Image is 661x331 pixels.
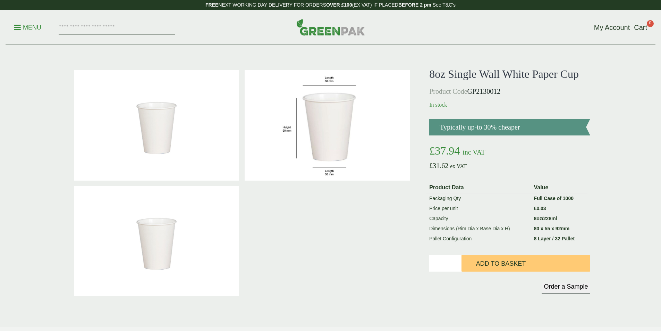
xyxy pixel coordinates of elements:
[463,148,485,156] span: inc VAT
[205,2,218,8] strong: FREE
[426,182,531,193] th: Product Data
[74,70,239,181] img: 8oz Single Wall White Paper Cup 0
[544,283,588,290] span: Order a Sample
[426,214,531,224] td: Capacity
[245,70,410,181] img: WhiteCup_8oz
[14,23,41,30] a: Menu
[429,86,590,97] p: GP2130012
[429,144,460,157] bdi: 37.94
[634,22,647,33] a: Cart 0
[634,24,647,31] span: Cart
[429,162,448,169] bdi: 31.62
[426,224,531,234] td: Dimensions (Rim Dia x Base Dia x H)
[647,20,654,27] span: 0
[429,67,590,81] h1: 8oz Single Wall White Paper Cup
[429,88,467,95] span: Product Code
[461,255,590,272] button: Add to Basket
[534,206,537,211] span: £
[74,186,239,297] img: 8oz Single Wall White Paper Cup Full Case Of 0
[14,23,41,32] p: Menu
[433,2,456,8] a: See T&C's
[594,24,630,31] span: My Account
[542,283,590,293] button: Order a Sample
[534,216,557,221] strong: 8oz/228ml
[429,101,590,109] p: In stock
[534,236,575,241] strong: 8 Layer / 32 Pallet
[534,196,574,201] strong: Full Case of 1000
[534,226,570,231] strong: 80 x 55 x 92mm
[426,193,531,204] td: Packaging Qty
[450,163,467,169] span: ex VAT
[429,162,433,169] span: £
[429,144,435,157] span: £
[296,19,365,35] img: GreenPak Supplies
[426,204,531,214] td: Price per unit
[326,2,352,8] strong: OVER £100
[594,22,630,33] a: My Account
[426,234,531,244] td: Pallet Configuration
[398,2,431,8] strong: BEFORE 2 pm
[534,206,546,211] bdi: 0.03
[476,260,526,268] span: Add to Basket
[531,182,587,193] th: Value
